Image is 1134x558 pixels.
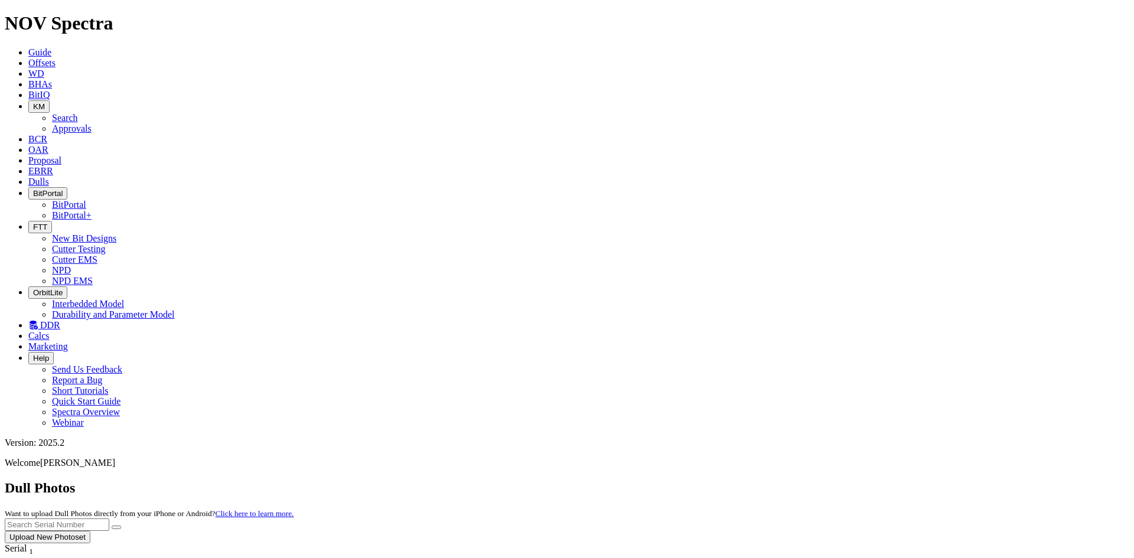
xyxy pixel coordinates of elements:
h2: Dull Photos [5,480,1129,496]
a: Webinar [52,417,84,428]
input: Search Serial Number [5,518,109,531]
a: Interbedded Model [52,299,124,309]
span: Serial [5,543,27,553]
a: Calcs [28,331,50,341]
p: Welcome [5,458,1129,468]
a: Click here to learn more. [216,509,294,518]
button: BitPortal [28,187,67,200]
button: KM [28,100,50,113]
button: FTT [28,221,52,233]
sub: 1 [29,547,33,556]
a: BitIQ [28,90,50,100]
a: Durability and Parameter Model [52,309,175,319]
small: Want to upload Dull Photos directly from your iPhone or Android? [5,509,294,518]
a: EBRR [28,166,53,176]
a: Short Tutorials [52,386,109,396]
span: [PERSON_NAME] [40,458,115,468]
button: OrbitLite [28,286,67,299]
a: Approvals [52,123,92,133]
div: Version: 2025.2 [5,438,1129,448]
a: BHAs [28,79,52,89]
span: OrbitLite [33,288,63,297]
span: Sort None [29,543,33,553]
button: Help [28,352,54,364]
a: New Bit Designs [52,233,116,243]
span: Help [33,354,49,363]
a: NPD [52,265,71,275]
h1: NOV Spectra [5,12,1129,34]
div: Serial Sort None [5,543,55,556]
a: Cutter EMS [52,254,97,265]
span: KM [33,102,45,111]
a: BCR [28,134,47,144]
a: Spectra Overview [52,407,120,417]
a: WD [28,68,44,79]
a: Quick Start Guide [52,396,120,406]
a: OAR [28,145,48,155]
a: Offsets [28,58,56,68]
span: FTT [33,223,47,231]
span: BitPortal [33,189,63,198]
button: Upload New Photoset [5,531,90,543]
a: Cutter Testing [52,244,106,254]
a: Search [52,113,78,123]
a: BitPortal [52,200,86,210]
a: Marketing [28,341,68,351]
span: DDR [40,320,60,330]
a: Proposal [28,155,61,165]
a: BitPortal+ [52,210,92,220]
a: Send Us Feedback [52,364,122,374]
a: Report a Bug [52,375,102,385]
a: NPD EMS [52,276,93,286]
a: Dulls [28,177,49,187]
a: Guide [28,47,51,57]
a: DDR [28,320,60,330]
